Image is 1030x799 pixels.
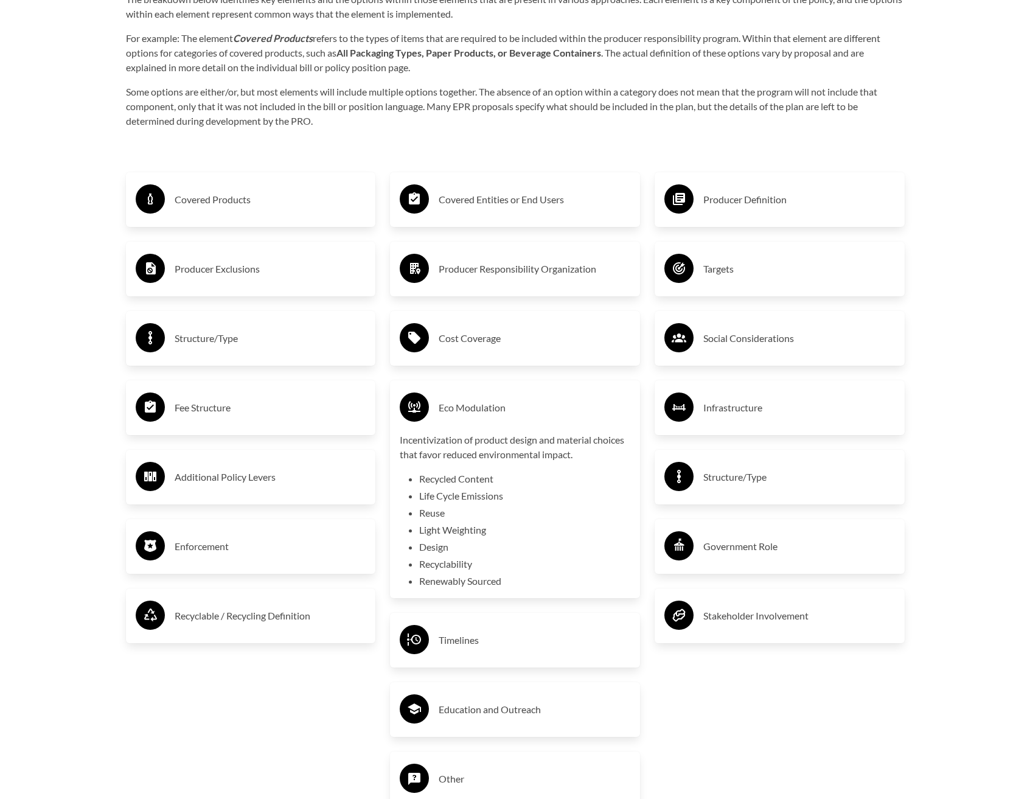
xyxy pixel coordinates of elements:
h3: Government Role [703,537,895,556]
h3: Additional Policy Levers [175,467,366,487]
h3: Fee Structure [175,398,366,417]
li: Reuse [419,506,630,520]
h3: Producer Definition [703,190,895,209]
h3: Recyclable / Recycling Definition [175,606,366,626]
li: Recyclability [419,557,630,571]
h3: Other [439,769,630,789]
h3: Timelines [439,630,630,650]
h3: Social Considerations [703,329,895,348]
h3: Structure/Type [703,467,895,487]
p: Incentivization of product design and material choices that favor reduced environmental impact. [400,433,630,462]
h3: Education and Outreach [439,700,630,719]
li: Life Cycle Emissions [419,489,630,503]
h3: Targets [703,259,895,279]
h3: Eco Modulation [439,398,630,417]
h3: Cost Coverage [439,329,630,348]
strong: All Packaging Types, Paper Products, or Beverage Containers [336,47,601,58]
h3: Covered Products [175,190,366,209]
h3: Enforcement [175,537,366,556]
h3: Producer Exclusions [175,259,366,279]
li: Light Weighting [419,523,630,537]
strong: Covered Products [233,32,313,44]
h3: Infrastructure [703,398,895,417]
h3: Structure/Type [175,329,366,348]
li: Design [419,540,630,554]
h3: Covered Entities or End Users [439,190,630,209]
h3: Stakeholder Involvement [703,606,895,626]
h3: Producer Responsibility Organization [439,259,630,279]
p: Some options are either/or, but most elements will include multiple options together. The absence... [126,85,905,128]
p: For example: The element refers to the types of items that are required to be included within the... [126,31,905,75]
li: Renewably Sourced [419,574,630,588]
li: Recycled Content [419,472,630,486]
